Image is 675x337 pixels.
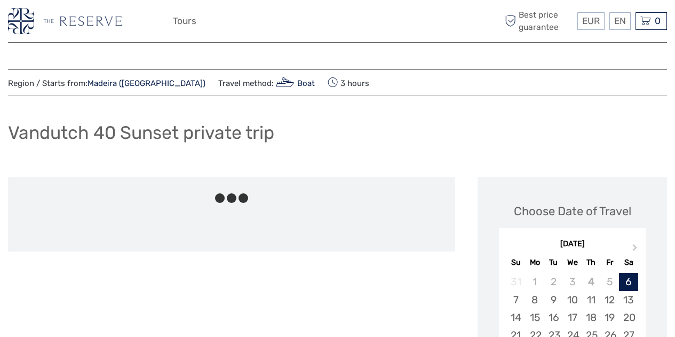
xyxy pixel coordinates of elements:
[173,13,196,29] a: Tours
[563,291,582,309] div: Choose Wednesday, September 10th, 2025
[619,273,638,291] div: Choose Saturday, September 6th, 2025
[526,255,544,270] div: Mo
[506,273,525,291] div: Not available Sunday, August 31st, 2025
[8,8,122,34] img: 3278-36be6d4b-08c9-4979-a83f-cba5f6b699ea_logo_small.png
[274,79,315,88] a: Boat
[582,291,600,309] div: Choose Thursday, September 11th, 2025
[502,9,575,33] span: Best price guarantee
[544,273,563,291] div: Not available Tuesday, September 2nd, 2025
[8,78,205,89] span: Region / Starts from:
[506,291,525,309] div: Choose Sunday, September 7th, 2025
[328,75,369,90] span: 3 hours
[600,255,619,270] div: Fr
[563,273,582,291] div: Not available Wednesday, September 3rd, 2025
[619,255,638,270] div: Sa
[526,273,544,291] div: Not available Monday, September 1st, 2025
[582,15,600,26] span: EUR
[563,309,582,326] div: Choose Wednesday, September 17th, 2025
[499,239,646,250] div: [DATE]
[526,291,544,309] div: Choose Monday, September 8th, 2025
[600,309,619,326] div: Choose Friday, September 19th, 2025
[582,255,600,270] div: Th
[506,255,525,270] div: Su
[628,241,645,258] button: Next Month
[582,273,600,291] div: Not available Thursday, September 4th, 2025
[544,309,563,326] div: Choose Tuesday, September 16th, 2025
[600,291,619,309] div: Choose Friday, September 12th, 2025
[619,309,638,326] div: Choose Saturday, September 20th, 2025
[526,309,544,326] div: Choose Monday, September 15th, 2025
[218,75,315,90] span: Travel method:
[609,12,631,30] div: EN
[619,291,638,309] div: Choose Saturday, September 13th, 2025
[544,291,563,309] div: Choose Tuesday, September 9th, 2025
[506,309,525,326] div: Choose Sunday, September 14th, 2025
[563,255,582,270] div: We
[544,255,563,270] div: Tu
[600,273,619,291] div: Not available Friday, September 5th, 2025
[88,79,205,88] a: Madeira ([GEOGRAPHIC_DATA])
[8,122,274,144] h1: Vandutch 40 Sunset private trip
[582,309,600,326] div: Choose Thursday, September 18th, 2025
[514,203,631,220] div: Choose Date of Travel
[653,15,662,26] span: 0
